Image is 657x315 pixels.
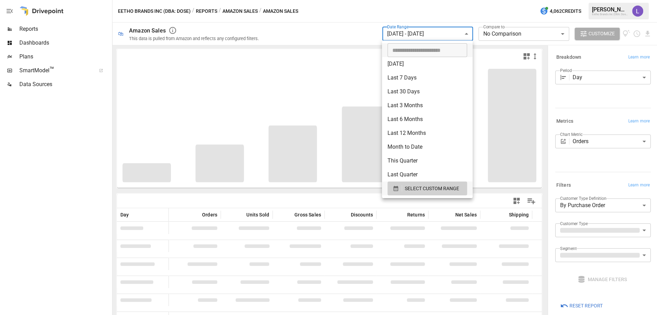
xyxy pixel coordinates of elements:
li: Last 7 Days [382,71,473,85]
span: SELECT CUSTOM RANGE [405,184,459,193]
li: This Quarter [382,154,473,168]
li: Last 6 Months [382,112,473,126]
li: Last 12 Months [382,126,473,140]
li: Month to Date [382,140,473,154]
li: Last Quarter [382,168,473,182]
li: [DATE] [382,57,473,71]
li: Last 30 Days [382,85,473,99]
li: Last 3 Months [382,99,473,112]
button: SELECT CUSTOM RANGE [387,182,467,195]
